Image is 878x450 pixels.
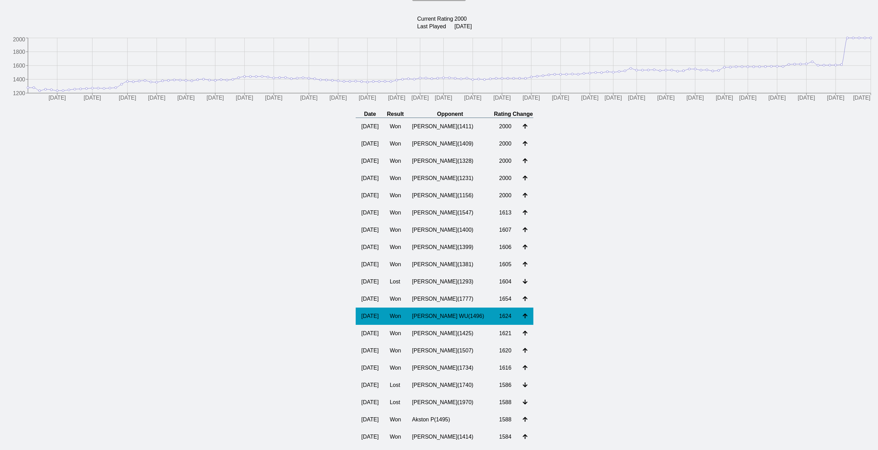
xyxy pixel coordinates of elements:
[406,111,494,118] th: Opponent
[494,377,517,394] td: 1586
[356,221,384,239] td: [DATE]
[384,152,407,170] td: Won
[384,170,407,187] td: Won
[494,342,517,359] td: 1620
[13,90,25,96] tspan: 1200
[13,77,25,82] tspan: 1400
[359,95,376,101] tspan: [DATE]
[384,273,407,290] td: Lost
[356,411,384,428] td: [DATE]
[494,290,517,308] td: 1654
[265,95,282,101] tspan: [DATE]
[406,170,494,187] td: [PERSON_NAME] ( 1231 )
[329,95,347,101] tspan: [DATE]
[494,135,517,152] td: 2000
[384,377,407,394] td: Lost
[464,95,481,101] tspan: [DATE]
[384,135,407,152] td: Won
[13,63,25,69] tspan: 1600
[494,152,517,170] td: 2000
[356,170,384,187] td: [DATE]
[356,239,384,256] td: [DATE]
[454,16,472,22] td: 2000
[406,377,494,394] td: [PERSON_NAME] ( 1740 )
[768,95,786,101] tspan: [DATE]
[739,95,757,101] tspan: [DATE]
[406,411,494,428] td: Akston P ( 1495 )
[494,204,517,221] td: 1613
[356,256,384,273] td: [DATE]
[384,394,407,411] td: Lost
[581,95,598,101] tspan: [DATE]
[494,170,517,187] td: 2000
[494,187,517,204] td: 2000
[300,95,317,101] tspan: [DATE]
[406,187,494,204] td: [PERSON_NAME] ( 1156 )
[406,359,494,377] td: [PERSON_NAME] ( 1734 )
[494,394,517,411] td: 1588
[83,95,101,101] tspan: [DATE]
[494,239,517,256] td: 1606
[356,342,384,359] td: [DATE]
[388,95,405,101] tspan: [DATE]
[406,135,494,152] td: [PERSON_NAME] ( 1409 )
[356,111,384,118] th: Date
[356,308,384,325] td: [DATE]
[494,308,517,325] td: 1624
[628,95,645,101] tspan: [DATE]
[494,325,517,342] td: 1621
[494,111,533,118] th: Rating Change
[356,118,384,136] td: [DATE]
[552,95,569,101] tspan: [DATE]
[384,359,407,377] td: Won
[13,49,25,55] tspan: 1800
[827,95,844,101] tspan: [DATE]
[384,204,407,221] td: Won
[454,23,472,30] td: [DATE]
[236,95,253,101] tspan: [DATE]
[207,95,224,101] tspan: [DATE]
[494,118,517,136] td: 2000
[406,325,494,342] td: [PERSON_NAME] ( 1425 )
[384,308,407,325] td: Won
[177,95,195,101] tspan: [DATE]
[523,95,540,101] tspan: [DATE]
[406,118,494,136] td: [PERSON_NAME] ( 1411 )
[406,256,494,273] td: [PERSON_NAME] ( 1381 )
[657,95,674,101] tspan: [DATE]
[406,152,494,170] td: [PERSON_NAME] ( 1328 )
[384,411,407,428] td: Won
[406,239,494,256] td: [PERSON_NAME] ( 1399 )
[406,204,494,221] td: [PERSON_NAME] ( 1547 )
[411,95,428,101] tspan: [DATE]
[435,95,452,101] tspan: [DATE]
[494,411,517,428] td: 1588
[494,359,517,377] td: 1616
[384,325,407,342] td: Won
[384,290,407,308] td: Won
[356,428,384,446] td: [DATE]
[384,342,407,359] td: Won
[49,95,66,101] tspan: [DATE]
[384,187,407,204] td: Won
[13,37,25,42] tspan: 2000
[798,95,815,101] tspan: [DATE]
[716,95,733,101] tspan: [DATE]
[384,256,407,273] td: Won
[356,135,384,152] td: [DATE]
[356,377,384,394] td: [DATE]
[406,342,494,359] td: [PERSON_NAME] ( 1507 )
[384,428,407,446] td: Won
[494,221,517,239] td: 1607
[356,187,384,204] td: [DATE]
[384,221,407,239] td: Won
[356,204,384,221] td: [DATE]
[384,111,407,118] th: Result
[406,428,494,446] td: [PERSON_NAME] ( 1414 )
[119,95,136,101] tspan: [DATE]
[494,273,517,290] td: 1604
[417,16,453,22] td: Current Rating
[493,95,511,101] tspan: [DATE]
[406,273,494,290] td: [PERSON_NAME] ( 1293 )
[604,95,622,101] tspan: [DATE]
